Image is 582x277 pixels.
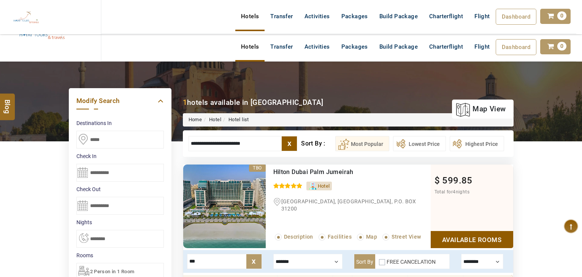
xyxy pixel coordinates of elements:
span: Map [366,234,377,240]
button: Most Popular [335,136,389,151]
span: 2 Person in 1 Room [90,269,135,274]
label: Sort By [354,254,375,269]
span: Facilities [328,234,352,240]
span: Charterflight [429,13,463,20]
label: Rooms [76,252,164,259]
li: Hotel list [221,116,249,123]
span: 599.85 [442,175,472,186]
a: 0 [540,9,571,24]
span: 0 [557,11,566,20]
span: Street View [392,234,421,240]
a: Build Package [374,9,423,24]
div: TBO [249,165,265,172]
a: Home [189,117,202,122]
a: Packages [336,9,374,24]
img: The Royal Line Holidays [6,3,46,32]
span: Total for nights [435,189,469,195]
button: Lowest Price [393,136,446,151]
span: Description [284,234,313,240]
div: Hilton Dubai Palm Jumeirah [273,168,399,176]
a: map view [456,101,506,117]
label: FREE CANCELATION [387,259,436,265]
label: x [246,254,262,269]
a: Charterflight [423,9,469,24]
a: Hotel [209,117,221,122]
label: nights [76,218,164,226]
span: Blog [3,100,13,106]
span: [GEOGRAPHIC_DATA], [GEOGRAPHIC_DATA], P.O. BOX 31200 [281,198,416,212]
label: Destinations In [76,119,164,127]
a: Transfer [265,9,298,24]
span: Flight [474,13,490,20]
span: Dashboard [502,13,531,20]
span: 4 [453,189,455,195]
span: Hotel [318,183,330,189]
a: Activities [299,9,336,24]
label: Check Out [76,185,164,193]
button: Highest Price [450,136,504,151]
a: Hotels [235,9,265,24]
label: Check In [76,152,164,160]
b: 1 [183,98,187,107]
a: Hilton Dubai Palm Jumeirah [273,168,354,176]
a: Modify Search [76,96,164,106]
label: x [282,136,297,151]
div: hotels available in [GEOGRAPHIC_DATA] [183,97,324,108]
a: Flight [469,9,495,24]
span: $ [435,175,440,186]
div: Sort By : [301,136,335,151]
img: b8b3c464b2579b0c21503469e2ae0a2c46dc15c6.jpeg [183,165,266,248]
a: Show Rooms [431,231,513,248]
iframe: chat widget [535,230,582,266]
